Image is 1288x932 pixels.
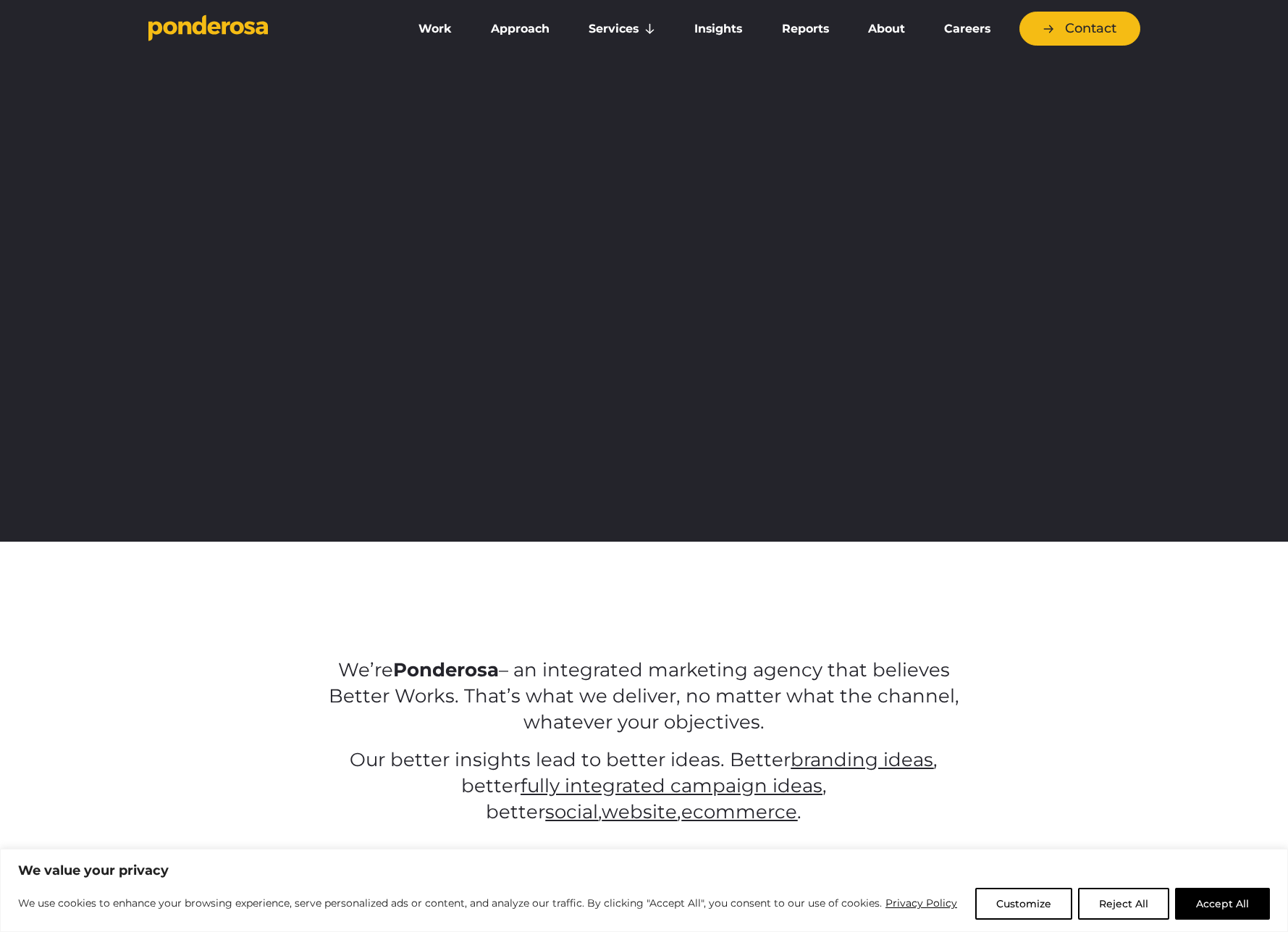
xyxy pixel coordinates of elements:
[148,14,380,43] a: Go to homepage
[602,800,677,823] a: website
[851,14,922,44] a: About
[521,774,822,797] a: fully integrated campaign ideas
[1175,888,1270,920] button: Accept All
[474,14,566,44] a: Approach
[545,800,598,823] a: social
[885,894,958,912] a: Privacy Policy
[393,658,499,681] strong: Ponderosa
[791,748,933,771] a: branding ideas
[1019,12,1140,46] a: Contact
[317,747,971,826] p: Our better insights lead to better ideas. Better , better , better , , .
[402,14,468,44] a: Work
[572,14,672,44] a: Services
[765,14,846,44] a: Reports
[975,888,1072,920] button: Customize
[18,862,1270,879] p: We value your privacy
[1078,888,1169,920] button: Reject All
[18,894,958,912] p: We use cookies to enhance your browsing experience, serve personalized ads or content, and analyz...
[678,14,759,44] a: Insights
[927,14,1007,44] a: Careers
[681,800,797,823] a: ecommerce
[317,658,971,736] p: We’re – an integrated marketing agency that believes Better Works. That’s what we deliver, no mat...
